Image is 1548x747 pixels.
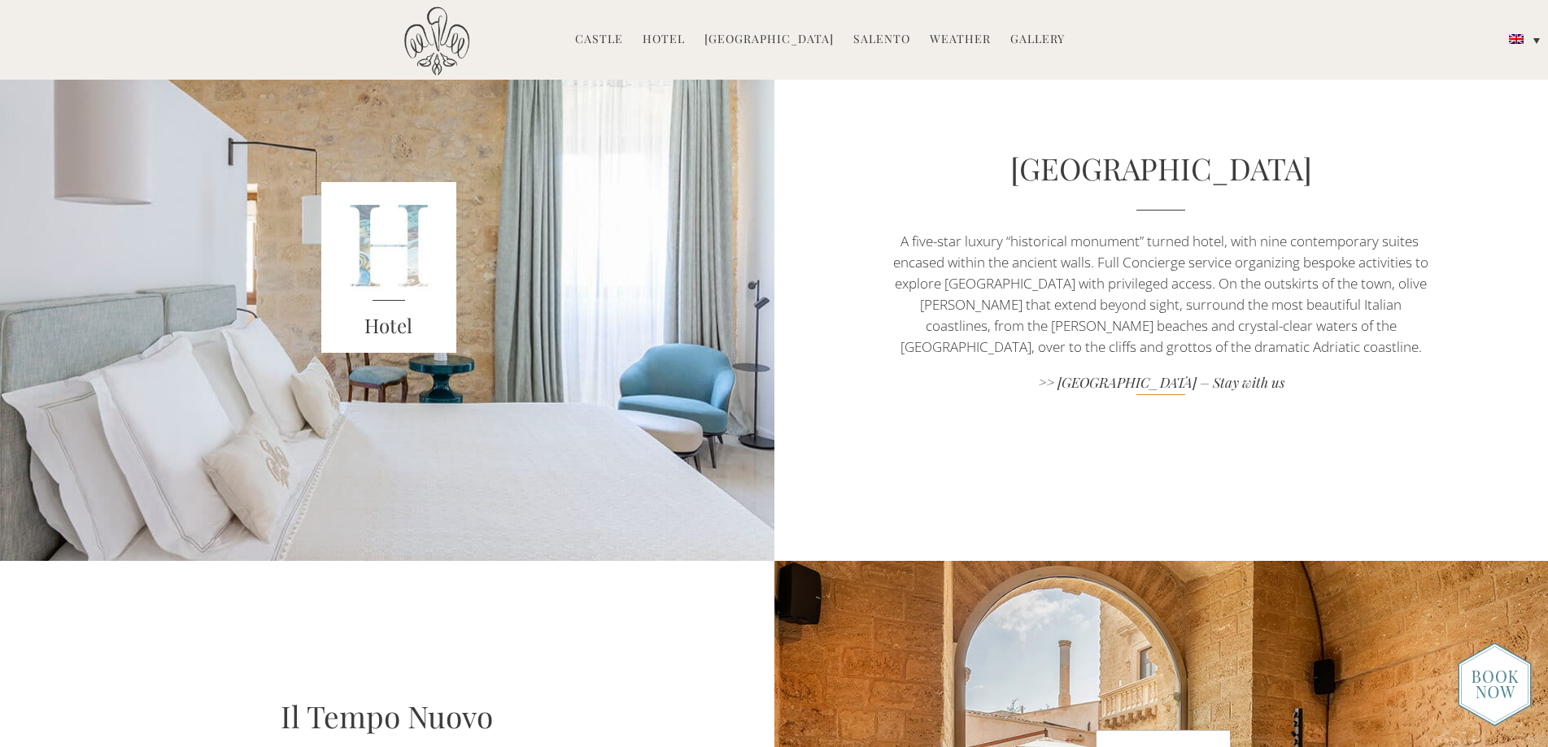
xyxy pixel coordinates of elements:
h3: Hotel [321,311,456,341]
a: >> [GEOGRAPHIC_DATA] – Stay with us [890,373,1432,395]
a: Weather [930,31,991,50]
a: Castle [575,31,623,50]
a: [GEOGRAPHIC_DATA] [704,31,834,50]
a: Salento [853,31,910,50]
img: Unknown-5.jpeg [321,182,456,353]
a: Il Tempo Nuovo [281,696,493,736]
p: A five-star luxury “historical monument” turned hotel, with nine contemporary suites encased with... [890,231,1432,358]
img: new-booknow.png [1458,642,1532,727]
img: Castello di Ugento [404,7,469,76]
a: Gallery [1010,31,1065,50]
a: Hotel [643,31,685,50]
img: English [1509,34,1524,44]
